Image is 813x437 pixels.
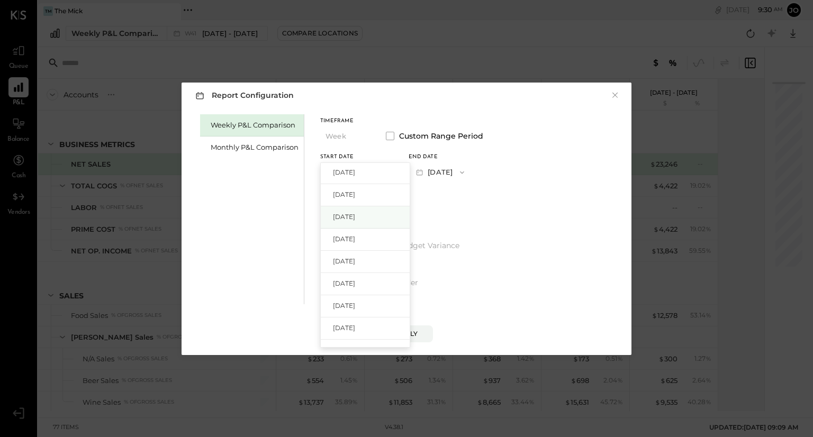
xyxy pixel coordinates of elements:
[399,131,483,141] span: Custom Range Period
[320,126,373,146] button: Week
[333,257,355,266] span: [DATE]
[610,90,620,101] button: ×
[409,154,472,160] div: End date
[333,323,355,332] span: [DATE]
[333,345,355,354] span: [DATE]
[333,212,355,221] span: [DATE]
[211,142,299,152] div: Monthly P&L Comparison
[193,89,294,102] h3: Report Configuration
[320,154,383,160] div: Start Date
[211,120,299,130] div: Weekly P&L Comparison
[333,234,355,243] span: [DATE]
[333,190,355,199] span: [DATE]
[333,168,355,177] span: [DATE]
[333,279,355,288] span: [DATE]
[409,162,472,182] button: [DATE]
[333,301,355,310] span: [DATE]
[320,119,373,124] div: Timeframe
